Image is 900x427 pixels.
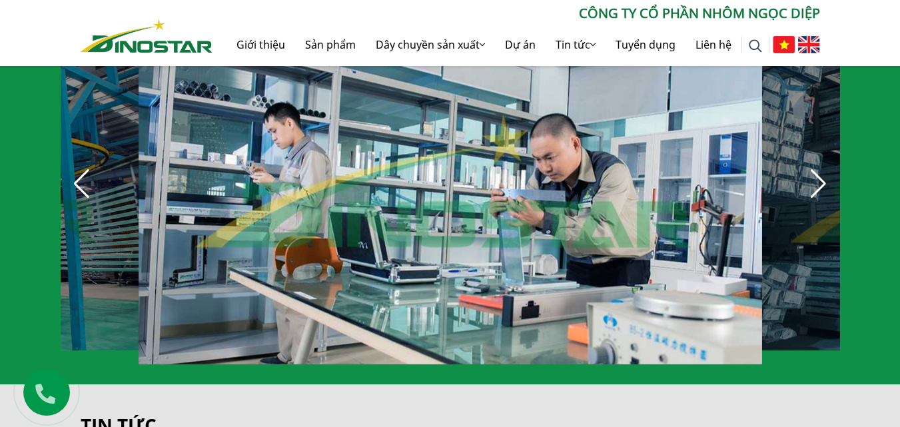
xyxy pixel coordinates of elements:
a: Tin tức [546,23,606,66]
img: Tiếng Việt [773,36,795,53]
img: search [749,39,762,53]
div: 19 / 30 [139,20,762,364]
img: Nhôm Dinostar [81,19,213,53]
a: Liên hệ [685,23,741,66]
img: English [798,36,820,53]
a: Dây chuyền sản xuất [366,23,495,66]
a: Dự án [495,23,546,66]
a: Sản phẩm [295,23,366,66]
a: Tuyển dụng [606,23,685,66]
a: Giới thiệu [226,23,295,66]
div: Next slide [804,169,833,199]
a: Nhôm Dinostar [81,17,213,52]
p: CÔNG TY CỔ PHẦN NHÔM NGỌC DIỆP [213,3,820,23]
div: Previous slide [67,169,97,199]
